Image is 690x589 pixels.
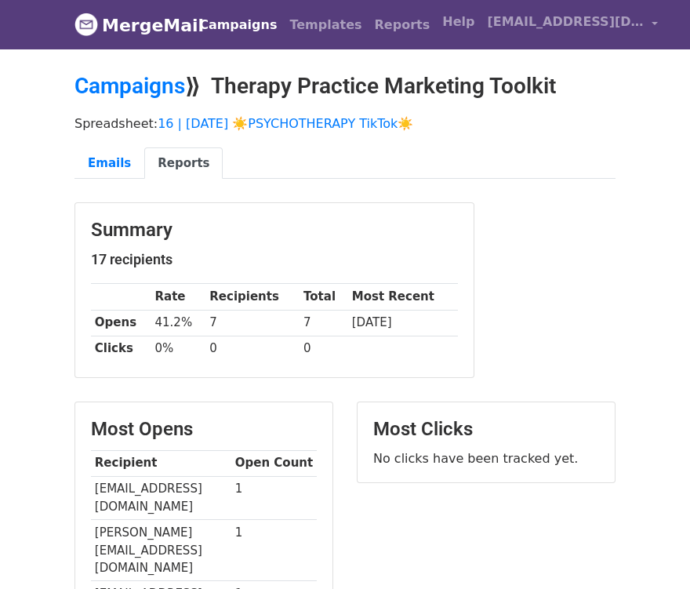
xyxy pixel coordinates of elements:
[206,336,300,362] td: 0
[348,310,458,336] td: [DATE]
[74,73,185,99] a: Campaigns
[91,520,231,581] td: [PERSON_NAME][EMAIL_ADDRESS][DOMAIN_NAME]
[481,6,664,43] a: [EMAIL_ADDRESS][DOMAIN_NAME]
[91,336,151,362] th: Clicks
[91,251,458,268] h5: 17 recipients
[436,6,481,38] a: Help
[144,147,223,180] a: Reports
[348,284,458,310] th: Most Recent
[74,13,98,36] img: MergeMail logo
[74,9,180,42] a: MergeMail
[487,13,644,31] span: [EMAIL_ADDRESS][DOMAIN_NAME]
[300,284,348,310] th: Total
[91,476,231,520] td: [EMAIL_ADDRESS][DOMAIN_NAME]
[300,336,348,362] td: 0
[231,450,317,476] th: Open Count
[300,310,348,336] td: 7
[91,219,458,242] h3: Summary
[373,418,599,441] h3: Most Clicks
[74,73,616,100] h2: ⟫ Therapy Practice Marketing Toolkit
[151,284,206,310] th: Rate
[91,418,317,441] h3: Most Opens
[369,9,437,41] a: Reports
[74,115,616,132] p: Spreadsheet:
[373,450,599,467] p: No clicks have been tracked yet.
[231,476,317,520] td: 1
[283,9,368,41] a: Templates
[151,310,206,336] td: 41.2%
[91,450,231,476] th: Recipient
[231,520,317,581] td: 1
[74,147,144,180] a: Emails
[193,9,283,41] a: Campaigns
[91,310,151,336] th: Opens
[206,310,300,336] td: 7
[158,116,413,131] a: 16 | [DATE] ☀️PSYCHOTHERAPY TikTok☀️
[151,336,206,362] td: 0%
[206,284,300,310] th: Recipients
